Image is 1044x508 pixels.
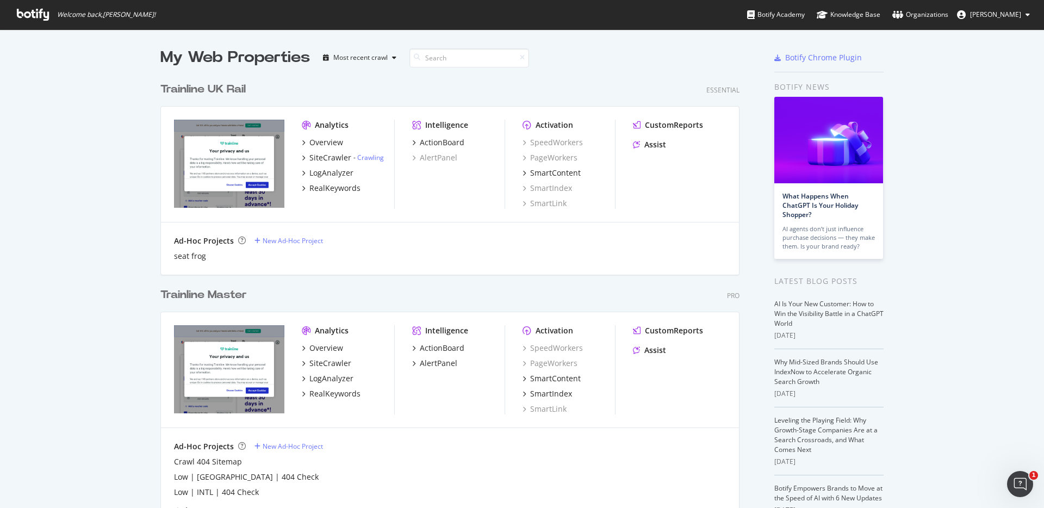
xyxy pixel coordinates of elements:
div: CustomReports [645,325,703,336]
a: SiteCrawler- Crawling [302,152,384,163]
a: What Happens When ChatGPT Is Your Holiday Shopper? [782,191,858,219]
div: Overview [309,137,343,148]
a: Botify Chrome Plugin [774,52,862,63]
a: LogAnalyzer [302,168,353,178]
div: - [353,153,384,162]
div: Analytics [315,325,349,336]
div: Assist [644,139,666,150]
a: ActionBoard [412,343,464,354]
a: PageWorkers [523,358,577,369]
a: Crawling [357,153,384,162]
div: AI agents don’t just influence purchase decisions — they make them. Is your brand ready? [782,225,875,251]
div: Intelligence [425,120,468,131]
div: My Web Properties [160,47,310,69]
div: Analytics [315,120,349,131]
div: CustomReports [645,120,703,131]
a: Crawl 404 Sitemap [174,456,242,467]
input: Search [409,48,529,67]
span: 1 [1029,471,1038,480]
a: SiteCrawler [302,358,351,369]
div: Latest Blog Posts [774,275,884,287]
div: LogAnalyzer [309,373,353,384]
a: CustomReports [633,120,703,131]
div: Botify Chrome Plugin [785,52,862,63]
a: SmartLink [523,198,567,209]
a: SmartContent [523,168,581,178]
a: SmartContent [523,373,581,384]
a: SmartIndex [523,183,572,194]
a: Leveling the Playing Field: Why Growth-Stage Companies Are at a Search Crossroads, and What Comes... [774,416,878,454]
div: SmartContent [530,373,581,384]
a: SpeedWorkers [523,137,583,148]
div: Intelligence [425,325,468,336]
div: [DATE] [774,389,884,399]
a: Assist [633,345,666,356]
a: New Ad-Hoc Project [254,442,323,451]
div: Knowledge Base [817,9,880,20]
div: Activation [536,120,573,131]
div: SmartIndex [530,388,572,399]
div: Essential [706,85,739,95]
div: Overview [309,343,343,354]
a: RealKeywords [302,183,361,194]
img: https://www.thetrainline.com [174,325,284,413]
a: AlertPanel [412,152,457,163]
span: Welcome back, [PERSON_NAME] ! [57,10,156,19]
div: [DATE] [774,331,884,340]
a: Low | INTL | 404 Check [174,487,259,498]
a: SmartIndex [523,388,572,399]
iframe: Intercom live chat [1007,471,1033,497]
div: Botify news [774,81,884,93]
div: RealKeywords [309,183,361,194]
div: Trainline UK Rail [160,82,246,97]
div: Ad-Hoc Projects [174,236,234,246]
a: SmartLink [523,404,567,414]
div: RealKeywords [309,388,361,399]
button: Most recent crawl [319,49,401,66]
div: Pro [727,291,739,300]
div: Assist [644,345,666,356]
a: AlertPanel [412,358,457,369]
a: SpeedWorkers [523,343,583,354]
a: Trainline UK Rail [160,82,250,97]
div: SiteCrawler [309,152,351,163]
a: New Ad-Hoc Project [254,236,323,245]
div: New Ad-Hoc Project [263,236,323,245]
div: SiteCrawler [309,358,351,369]
a: Low | [GEOGRAPHIC_DATA] | 404 Check [174,472,319,482]
div: [DATE] [774,457,884,467]
a: Botify Empowers Brands to Move at the Speed of AI with 6 New Updates [774,484,883,503]
div: Most recent crawl [333,54,388,61]
div: ActionBoard [420,343,464,354]
div: SmartContent [530,168,581,178]
a: CustomReports [633,325,703,336]
div: Trainline Master [160,287,247,303]
div: Organizations [892,9,948,20]
img: What Happens When ChatGPT Is Your Holiday Shopper? [774,97,883,183]
a: Trainline Master [160,287,251,303]
a: Why Mid-Sized Brands Should Use IndexNow to Accelerate Organic Search Growth [774,357,878,386]
a: AI Is Your New Customer: How to Win the Visibility Battle in a ChatGPT World [774,299,884,328]
div: Ad-Hoc Projects [174,441,234,452]
div: AlertPanel [420,358,457,369]
a: Assist [633,139,666,150]
div: LogAnalyzer [309,168,353,178]
a: PageWorkers [523,152,577,163]
div: Activation [536,325,573,336]
a: seat frog [174,251,206,262]
div: New Ad-Hoc Project [263,442,323,451]
div: Botify Academy [747,9,805,20]
img: https://www.thetrainline.com/uk [174,120,284,208]
a: Overview [302,343,343,354]
a: Overview [302,137,343,148]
